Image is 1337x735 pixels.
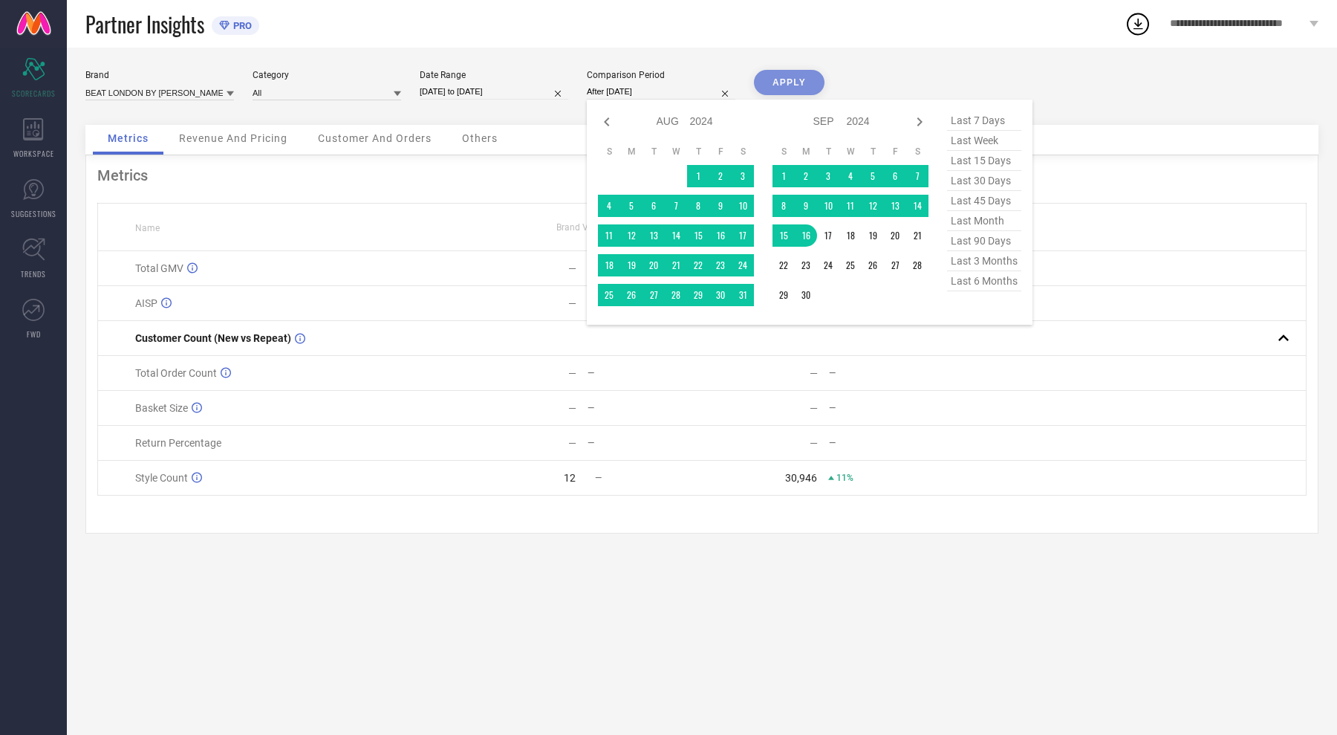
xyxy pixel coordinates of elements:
span: last 45 days [947,191,1021,211]
th: Saturday [906,146,928,158]
td: Thu Sep 26 2024 [862,254,884,276]
span: Basket Size [135,402,188,414]
div: — [568,367,576,379]
span: SCORECARDS [12,88,56,99]
span: Partner Insights [85,9,204,39]
td: Fri Aug 16 2024 [709,224,732,247]
td: Fri Aug 02 2024 [709,165,732,187]
th: Tuesday [817,146,839,158]
span: last week [947,131,1021,151]
div: — [588,438,701,448]
th: Thursday [687,146,709,158]
th: Friday [709,146,732,158]
th: Saturday [732,146,754,158]
div: — [810,402,818,414]
td: Mon Aug 19 2024 [620,254,643,276]
div: 12 [564,472,576,484]
span: Others [462,132,498,144]
div: Brand [85,70,234,80]
td: Wed Sep 25 2024 [839,254,862,276]
td: Thu Sep 19 2024 [862,224,884,247]
td: Wed Aug 21 2024 [665,254,687,276]
span: last 6 months [947,271,1021,291]
td: Mon Sep 02 2024 [795,165,817,187]
th: Friday [884,146,906,158]
td: Mon Aug 12 2024 [620,224,643,247]
div: — [568,297,576,309]
td: Mon Sep 23 2024 [795,254,817,276]
span: 11% [836,473,853,483]
span: Customer Count (New vs Repeat) [135,332,291,344]
th: Monday [620,146,643,158]
div: 30,946 [785,472,817,484]
td: Sat Aug 31 2024 [732,284,754,306]
div: — [829,403,943,413]
th: Thursday [862,146,884,158]
td: Sat Sep 14 2024 [906,195,928,217]
td: Fri Sep 13 2024 [884,195,906,217]
td: Sun Sep 08 2024 [772,195,795,217]
td: Fri Sep 20 2024 [884,224,906,247]
td: Sun Sep 29 2024 [772,284,795,306]
td: Tue Sep 03 2024 [817,165,839,187]
td: Mon Sep 09 2024 [795,195,817,217]
span: last 3 months [947,251,1021,271]
span: Revenue And Pricing [179,132,287,144]
div: — [810,367,818,379]
span: Metrics [108,132,149,144]
div: Comparison Period [587,70,735,80]
td: Fri Sep 27 2024 [884,254,906,276]
span: SUGGESTIONS [11,208,56,219]
div: Previous month [598,113,616,131]
span: last month [947,211,1021,231]
td: Sun Sep 22 2024 [772,254,795,276]
td: Fri Aug 23 2024 [709,254,732,276]
td: Sun Aug 18 2024 [598,254,620,276]
td: Tue Sep 17 2024 [817,224,839,247]
td: Tue Sep 10 2024 [817,195,839,217]
span: — [595,473,602,483]
td: Tue Aug 27 2024 [643,284,665,306]
td: Sun Aug 04 2024 [598,195,620,217]
td: Wed Sep 04 2024 [839,165,862,187]
td: Mon Aug 26 2024 [620,284,643,306]
div: — [588,368,701,378]
td: Thu Aug 08 2024 [687,195,709,217]
td: Thu Aug 22 2024 [687,254,709,276]
td: Thu Aug 29 2024 [687,284,709,306]
span: FWD [27,328,41,340]
input: Select comparison period [587,84,735,100]
td: Sat Sep 07 2024 [906,165,928,187]
span: Style Count [135,472,188,484]
span: Total GMV [135,262,183,274]
span: Name [135,223,160,233]
td: Thu Sep 12 2024 [862,195,884,217]
td: Thu Aug 15 2024 [687,224,709,247]
span: PRO [230,20,252,31]
span: last 15 days [947,151,1021,171]
div: — [568,437,576,449]
div: — [568,262,576,274]
td: Sat Aug 10 2024 [732,195,754,217]
td: Wed Aug 28 2024 [665,284,687,306]
td: Tue Sep 24 2024 [817,254,839,276]
div: — [810,437,818,449]
td: Thu Sep 05 2024 [862,165,884,187]
td: Thu Aug 01 2024 [687,165,709,187]
span: TRENDS [21,268,46,279]
td: Sat Sep 21 2024 [906,224,928,247]
span: last 7 days [947,111,1021,131]
td: Mon Aug 05 2024 [620,195,643,217]
span: Total Order Count [135,367,217,379]
td: Fri Sep 06 2024 [884,165,906,187]
span: AISP [135,297,157,309]
td: Fri Aug 30 2024 [709,284,732,306]
span: last 90 days [947,231,1021,251]
div: Category [253,70,401,80]
div: Date Range [420,70,568,80]
input: Select date range [420,84,568,100]
td: Sat Aug 03 2024 [732,165,754,187]
th: Monday [795,146,817,158]
td: Mon Sep 16 2024 [795,224,817,247]
td: Sat Aug 24 2024 [732,254,754,276]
